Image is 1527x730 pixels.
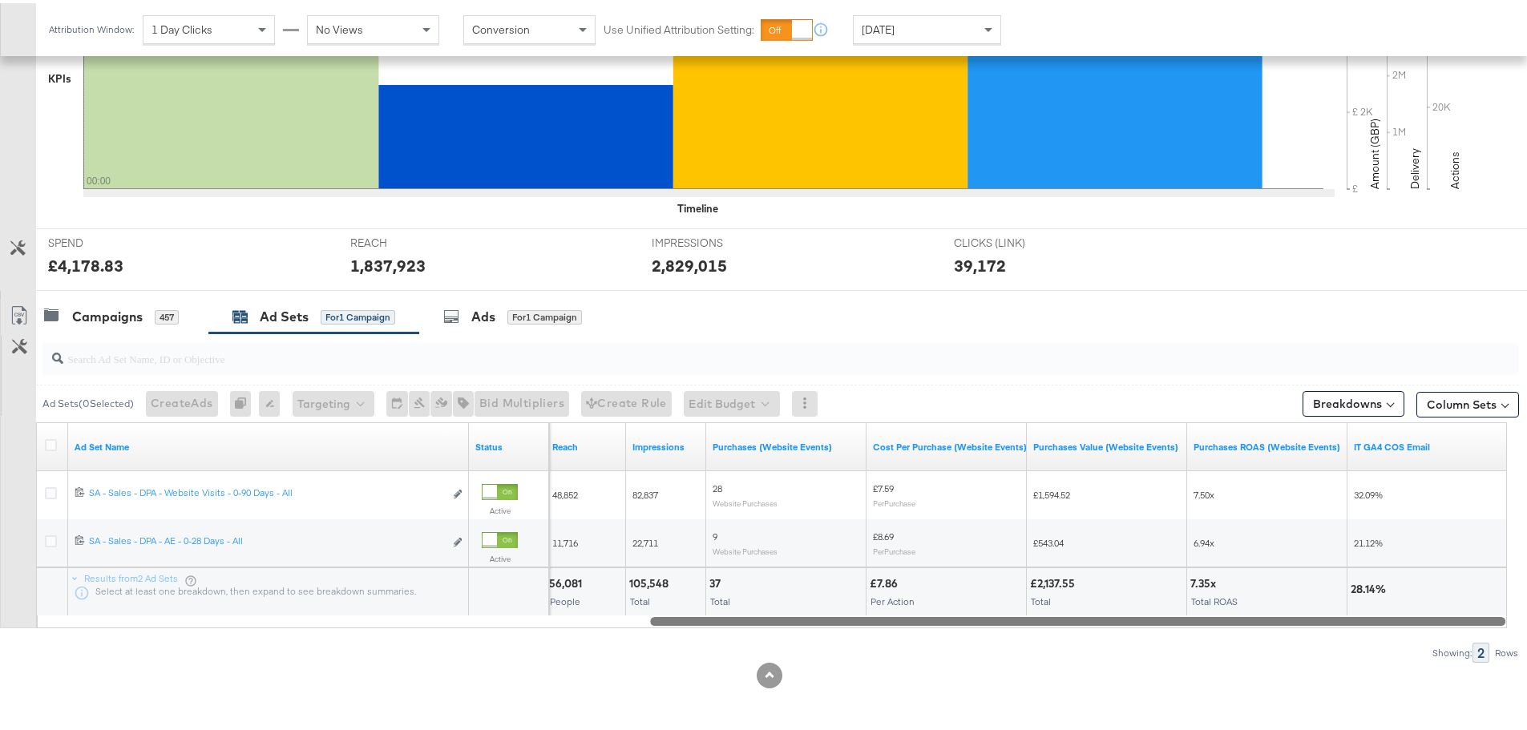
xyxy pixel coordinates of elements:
span: £7.59 [873,479,894,491]
div: SA - Sales - DPA - Website Visits - 0-90 Days - All [89,483,444,496]
span: CLICKS (LINK) [954,232,1074,248]
div: for 1 Campaign [321,307,395,321]
span: People [550,592,580,604]
span: Total [1031,592,1051,604]
span: Total ROAS [1191,592,1238,604]
a: The total value of the purchase actions divided by spend tracked by your Custom Audience pixel on... [1194,438,1341,450]
div: 28.14% [1351,579,1391,594]
a: The number of times your ad was served. On mobile apps an ad is counted as served the first time ... [632,438,700,450]
span: IMPRESSIONS [652,232,772,248]
span: SPEND [48,232,168,248]
span: £8.69 [873,527,894,539]
span: 11,716 [552,534,578,546]
label: Active [482,551,518,561]
span: 22,711 [632,534,658,546]
a: The average cost for each purchase tracked by your Custom Audience pixel on your website after pe... [873,438,1027,450]
text: Actions [1448,148,1462,186]
div: Campaigns [72,305,143,323]
div: Ad Sets ( 0 Selected) [42,393,134,408]
div: 105,548 [629,573,673,588]
div: 2,829,015 [652,251,727,274]
span: 7.50x [1194,486,1214,498]
div: Rows [1494,644,1519,655]
span: £543.04 [1033,534,1064,546]
span: 28 [713,479,722,491]
div: 56,081 [549,573,587,588]
span: 48,852 [552,486,578,498]
div: Showing: [1432,644,1472,655]
a: SA - Sales - DPA - Website Visits - 0-90 Days - All [89,483,444,500]
label: Active [482,502,518,513]
div: £4,178.83 [48,251,123,274]
div: 457 [155,307,179,321]
span: 9 [713,527,717,539]
div: 7.35x [1190,573,1221,588]
sub: Website Purchases [713,543,778,553]
div: SA - Sales - DPA - AE - 0-28 Days - All [89,531,444,544]
sub: Per Purchase [873,495,915,505]
div: £2,137.55 [1030,573,1080,588]
span: Total [630,592,650,604]
span: Total [710,592,730,604]
div: 37 [709,573,725,588]
span: 82,837 [632,486,658,498]
button: Column Sets [1416,389,1519,414]
div: for 1 Campaign [507,307,582,321]
a: Your Ad Set name. [75,438,463,450]
sub: Website Purchases [713,495,778,505]
span: 21.12% [1354,534,1383,546]
span: Conversion [472,19,530,34]
div: 39,172 [954,251,1006,274]
span: REACH [350,232,471,248]
span: No Views [316,19,363,34]
label: Use Unified Attribution Setting: [604,19,754,34]
div: Ads [471,305,495,323]
span: 6.94x [1194,534,1214,546]
div: Attribution Window: [48,21,135,32]
span: 1 Day Clicks [151,19,212,34]
a: Shows the current state of your Ad Set. [475,438,543,450]
div: 0 [230,388,259,413]
input: Search Ad Set Name, ID or Objective [63,333,1384,365]
div: 2 [1472,639,1489,659]
sub: Per Purchase [873,543,915,553]
div: KPIs [48,68,71,83]
a: The total value of the purchase actions tracked by your Custom Audience pixel on your website aft... [1033,438,1181,450]
div: Timeline [677,198,718,213]
a: The number of people your ad was served to. [552,438,620,450]
span: Per Action [871,592,915,604]
a: SA - Sales - DPA - AE - 0-28 Days - All [89,531,444,548]
span: 32.09% [1354,486,1383,498]
a: The number of times a purchase was made tracked by your Custom Audience pixel on your website aft... [713,438,860,450]
span: £1,594.52 [1033,486,1070,498]
div: 1,837,923 [350,251,426,274]
div: Ad Sets [260,305,309,323]
text: Delivery [1408,145,1422,186]
a: IT NET COS _ GA4 [1354,438,1501,450]
div: £7.86 [870,573,903,588]
span: [DATE] [862,19,895,34]
button: Breakdowns [1303,388,1404,413]
text: Amount (GBP) [1367,115,1382,186]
